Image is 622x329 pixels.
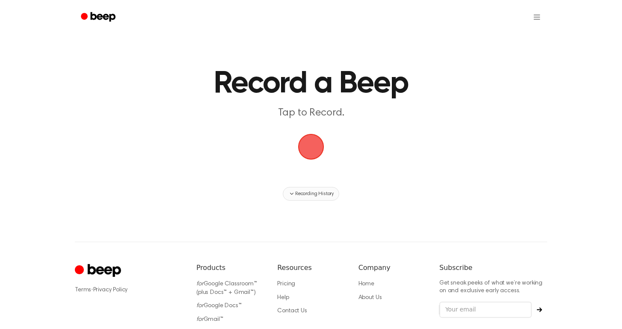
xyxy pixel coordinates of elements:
p: Get sneak peeks of what we’re working on and exclusive early access. [439,280,547,295]
h6: Subscribe [439,263,547,273]
input: Your email [439,302,532,318]
i: for [196,303,204,309]
i: for [196,281,204,287]
a: About Us [358,295,382,301]
h6: Company [358,263,426,273]
button: Open menu [527,7,547,27]
h6: Resources [277,263,344,273]
i: for [196,317,204,323]
a: forGoogle Classroom™ (plus Docs™ + Gmail™) [196,281,257,296]
a: Contact Us [277,308,307,314]
a: Terms [75,287,91,293]
button: Recording History [283,187,339,201]
a: Help [277,295,289,301]
a: forGmail™ [196,317,223,323]
a: Beep [75,9,123,26]
a: Cruip [75,263,123,279]
a: Pricing [277,281,295,287]
h1: Record a Beep [92,68,530,99]
a: forGoogle Docs™ [196,303,242,309]
h6: Products [196,263,264,273]
a: Home [358,281,374,287]
button: Subscribe [532,307,547,312]
button: Beep Logo [298,134,324,160]
p: Tap to Record. [147,106,475,120]
div: · [75,286,183,294]
span: Recording History [295,190,334,198]
a: Privacy Policy [93,287,128,293]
